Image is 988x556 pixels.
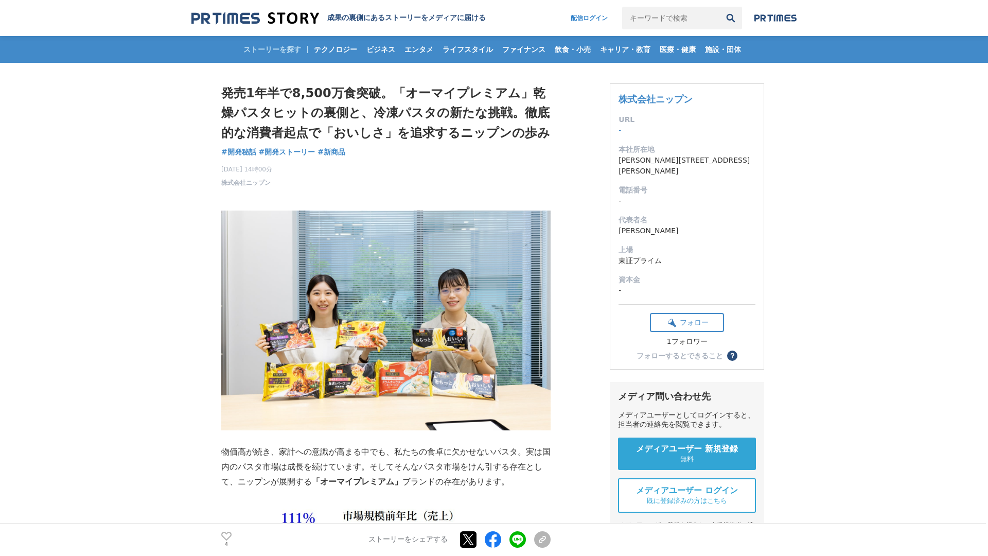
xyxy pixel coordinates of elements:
dd: - [619,125,755,136]
dt: 代表者名 [619,215,755,225]
dt: 上場 [619,245,755,255]
img: thumbnail_883a2a00-8df8-11f0-9da8-59b7d492b719.jpg [221,211,551,430]
a: ファイナンス [498,36,550,63]
span: #新商品 [317,147,345,157]
h2: 成果の裏側にあるストーリーをメディアに届ける [327,13,486,23]
span: 既に登録済みの方はこちら [647,496,727,506]
dd: [PERSON_NAME] [619,225,755,236]
span: ？ [729,352,736,359]
img: prtimes [754,14,797,22]
h1: 発売1年半で8,500万食突破。「オーマイプレミアム」乾燥パスタヒットの裏側と、冷凍パスタの新たな挑戦。徹底的な消費者起点で「おいしさ」を追求するニップンの歩み [221,83,551,143]
div: 1フォロワー [650,337,724,346]
span: 施設・団体 [701,45,745,54]
a: テクノロジー [310,36,361,63]
span: #開発ストーリー [259,147,315,157]
a: 株式会社ニップン [221,178,271,187]
a: メディアユーザー ログイン 既に登録済みの方はこちら [618,478,756,513]
span: エンタメ [400,45,437,54]
span: 医療・健康 [656,45,700,54]
a: 医療・健康 [656,36,700,63]
span: 飲食・小売 [551,45,595,54]
span: メディアユーザー ログイン [636,485,738,496]
span: テクノロジー [310,45,361,54]
a: 成果の裏側にあるストーリーをメディアに届ける 成果の裏側にあるストーリーをメディアに届ける [191,11,486,25]
a: エンタメ [400,36,437,63]
a: #開発秘話 [221,147,256,158]
a: 株式会社ニップン [619,94,693,105]
a: 飲食・小売 [551,36,595,63]
span: ビジネス [362,45,399,54]
img: 成果の裏側にあるストーリーをメディアに届ける [191,11,319,25]
span: メディアユーザー 新規登録 [636,444,738,455]
span: 無料 [680,455,694,464]
a: ビジネス [362,36,399,63]
div: メディア問い合わせ先 [618,390,756,403]
span: #開発秘話 [221,147,256,157]
span: [DATE] 14時00分 [221,165,272,174]
a: 施設・団体 [701,36,745,63]
a: キャリア・教育 [596,36,655,63]
p: 物価高が続き、家計への意識が高まる中でも、私たちの食卓に欠かせないパスタ。実は国内のパスタ市場は成長を続けています。そしてそんなパスタ市場をけん引する存在として、ニップンが展開する ブランドの存... [221,445,551,489]
span: ライフスタイル [438,45,497,54]
p: 4 [221,542,232,547]
div: フォローするとできること [637,352,723,359]
a: メディアユーザー 新規登録 無料 [618,438,756,470]
span: キャリア・教育 [596,45,655,54]
a: ライフスタイル [438,36,497,63]
a: 配信ログイン [560,7,618,29]
dd: - [619,285,755,296]
a: #新商品 [317,147,345,158]
dt: 資本金 [619,274,755,285]
button: 検索 [719,7,742,29]
strong: 「オーマイプレミアム」 [312,477,402,486]
input: キーワードで検索 [622,7,719,29]
dt: 本社所在地 [619,144,755,155]
a: #開発ストーリー [259,147,315,158]
button: ？ [727,351,737,361]
dd: - [619,196,755,206]
span: ファイナンス [498,45,550,54]
button: フォロー [650,313,724,332]
p: ストーリーをシェアする [368,535,448,545]
dt: URL [619,114,755,125]
dt: 電話番号 [619,185,755,196]
dd: [PERSON_NAME][STREET_ADDRESS][PERSON_NAME] [619,155,755,177]
div: メディアユーザーとしてログインすると、担当者の連絡先を閲覧できます。 [618,411,756,429]
dd: 東証プライム [619,255,755,266]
